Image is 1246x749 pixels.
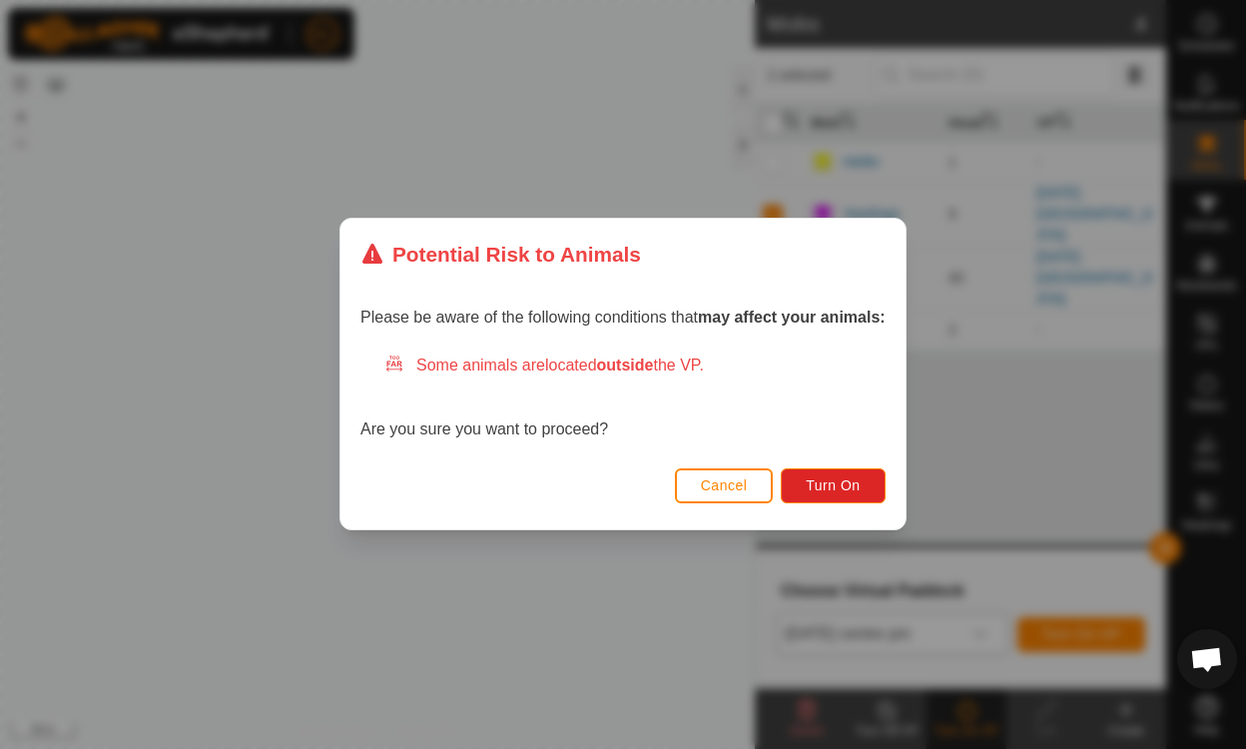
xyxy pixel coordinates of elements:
button: Turn On [782,468,886,503]
div: Potential Risk to Animals [360,239,641,270]
span: Please be aware of the following conditions that [360,310,886,327]
span: Cancel [701,478,748,494]
span: Turn On [807,478,861,494]
div: Open chat [1177,629,1237,689]
div: Some animals are [384,355,886,378]
strong: outside [597,358,654,374]
button: Cancel [675,468,774,503]
strong: may affect your animals: [698,310,886,327]
span: located the VP. [545,358,704,374]
div: Are you sure you want to proceed? [360,355,886,442]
